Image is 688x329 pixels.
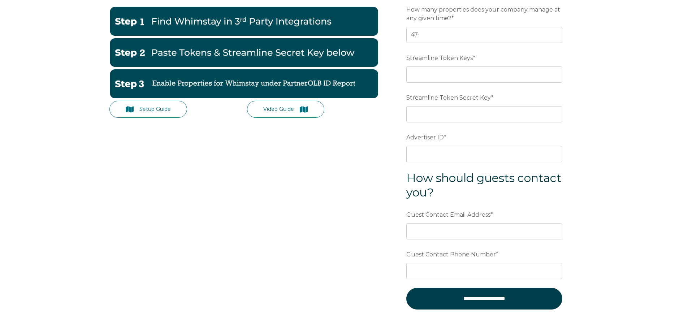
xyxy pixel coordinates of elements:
[109,7,378,36] img: Streamline1v.2
[406,4,560,24] span: How many properties does your company manage at any given time?
[109,69,378,98] img: Streamline3v2
[109,101,187,118] a: Setup Guide
[406,171,562,199] span: How should guests contact you?
[109,38,378,67] img: Streamline2v2
[406,249,496,260] span: Guest Contact Phone Number
[406,52,473,64] span: Streamline Token Keys
[406,209,490,220] span: Guest Contact Email Address
[406,92,491,103] span: Streamline Token Secret Key
[406,132,444,143] span: Advertiser ID
[247,101,324,118] a: Video Guide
